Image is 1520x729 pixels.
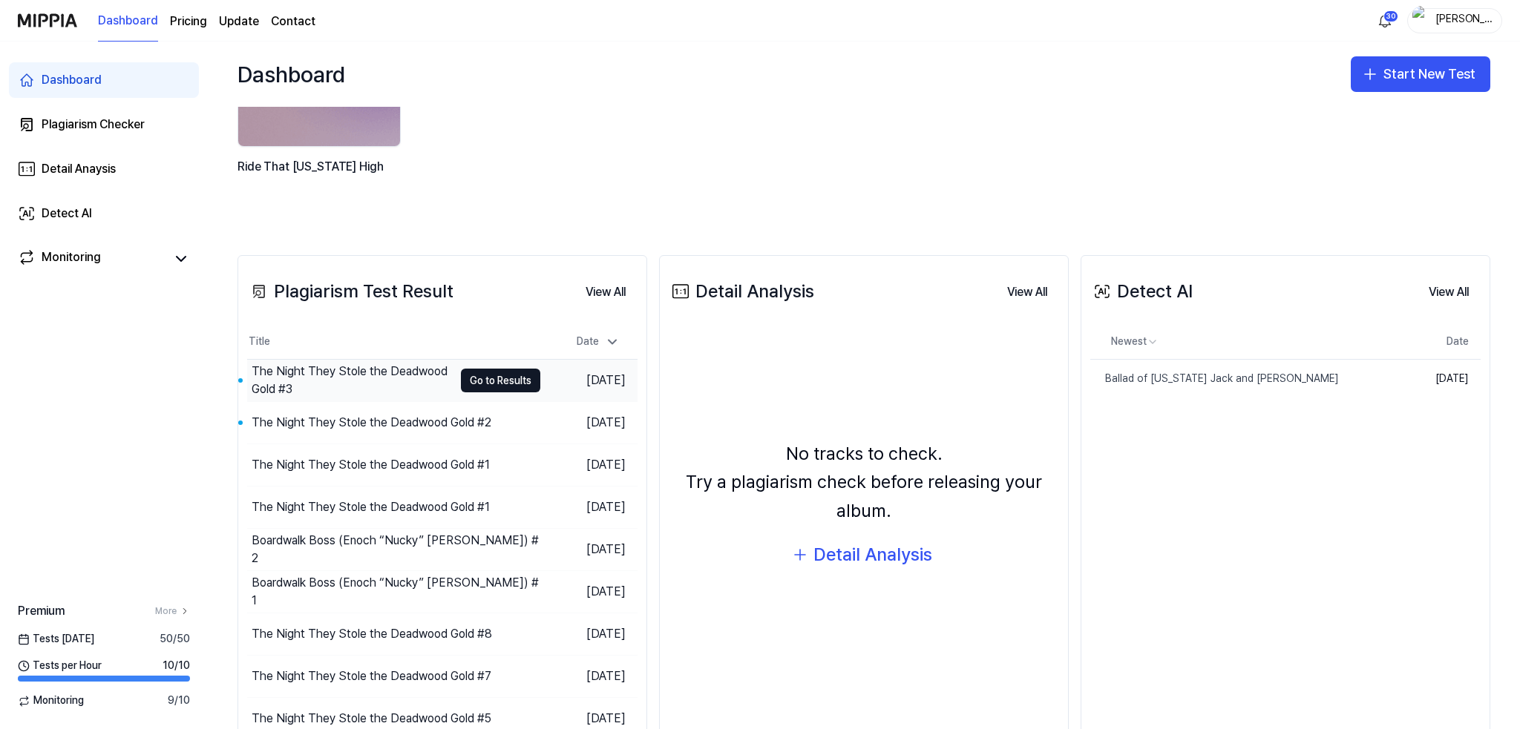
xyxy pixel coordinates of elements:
[18,659,102,673] span: Tests per Hour
[1090,372,1339,386] div: Ballad of [US_STATE] Jack and [PERSON_NAME]
[252,625,492,643] div: The Night They Stole the Deadwood Gold #8
[18,602,65,620] span: Premium
[252,667,491,685] div: The Night They Stole the Deadwood Gold #7
[18,248,166,269] a: Monitoring
[42,71,102,89] div: Dashboard
[219,13,259,30] a: Update
[1417,276,1481,307] a: View All
[1373,9,1397,33] button: 알림30
[1376,12,1394,30] img: 알림
[669,440,1059,525] div: No tracks to check. Try a plagiarism check before releasing your album.
[1412,6,1430,36] img: profile
[252,574,540,610] div: Boardwalk Boss (Enoch “Nucky” [PERSON_NAME]) #1
[168,693,190,708] span: 9 / 10
[18,693,84,708] span: Monitoring
[1090,277,1193,306] div: Detect AI
[42,205,92,222] div: Detect AI
[237,56,345,92] div: Dashboard
[247,324,540,360] th: Title
[163,659,190,673] span: 10 / 10
[574,277,638,307] button: View All
[540,529,638,571] td: [DATE]
[155,605,190,618] a: More
[9,196,199,231] a: Detect AI
[1435,12,1493,28] div: [PERSON_NAME]
[271,13,315,30] a: Contact
[1395,324,1481,360] th: Date
[252,498,490,516] div: The Night They Stole the Deadwood Gold #1
[98,1,158,42] a: Dashboard
[540,360,638,402] td: [DATE]
[1383,10,1398,22] div: 30
[571,330,626,354] div: Date
[42,116,145,133] div: Plagiarism Checker
[995,277,1059,307] button: View All
[9,151,199,187] a: Detail Anaysis
[170,13,207,30] button: Pricing
[669,277,814,306] div: Detail Analysis
[252,456,490,474] div: The Night They Stole the Deadwood Gold #1
[1417,277,1481,307] button: View All
[237,157,404,195] div: Ride That [US_STATE] High
[9,107,199,142] a: Plagiarism Checker
[160,632,190,647] span: 50 / 50
[1395,360,1481,398] td: [DATE]
[461,369,540,392] button: Go to Results
[252,532,540,567] div: Boardwalk Boss (Enoch “Nucky” [PERSON_NAME]) #2
[1407,8,1502,33] button: profile[PERSON_NAME]
[540,613,638,656] td: [DATE]
[540,486,638,529] td: [DATE]
[252,363,453,398] div: The Night They Stole the Deadwood Gold #3
[1090,360,1395,398] a: Ballad of [US_STATE] Jack and [PERSON_NAME]
[813,541,932,569] div: Detail Analysis
[540,444,638,486] td: [DATE]
[781,537,947,573] button: Detail Analysis
[995,276,1059,307] a: View All
[540,656,638,698] td: [DATE]
[540,402,638,444] td: [DATE]
[252,414,491,432] div: The Night They Stole the Deadwood Gold #2
[247,277,453,306] div: Plagiarism Test Result
[1351,56,1490,92] button: Start New Test
[42,248,101,269] div: Monitoring
[574,276,638,307] a: View All
[42,160,116,178] div: Detail Anaysis
[540,571,638,613] td: [DATE]
[252,710,491,728] div: The Night They Stole the Deadwood Gold #5
[18,632,94,647] span: Tests [DATE]
[9,62,199,98] a: Dashboard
